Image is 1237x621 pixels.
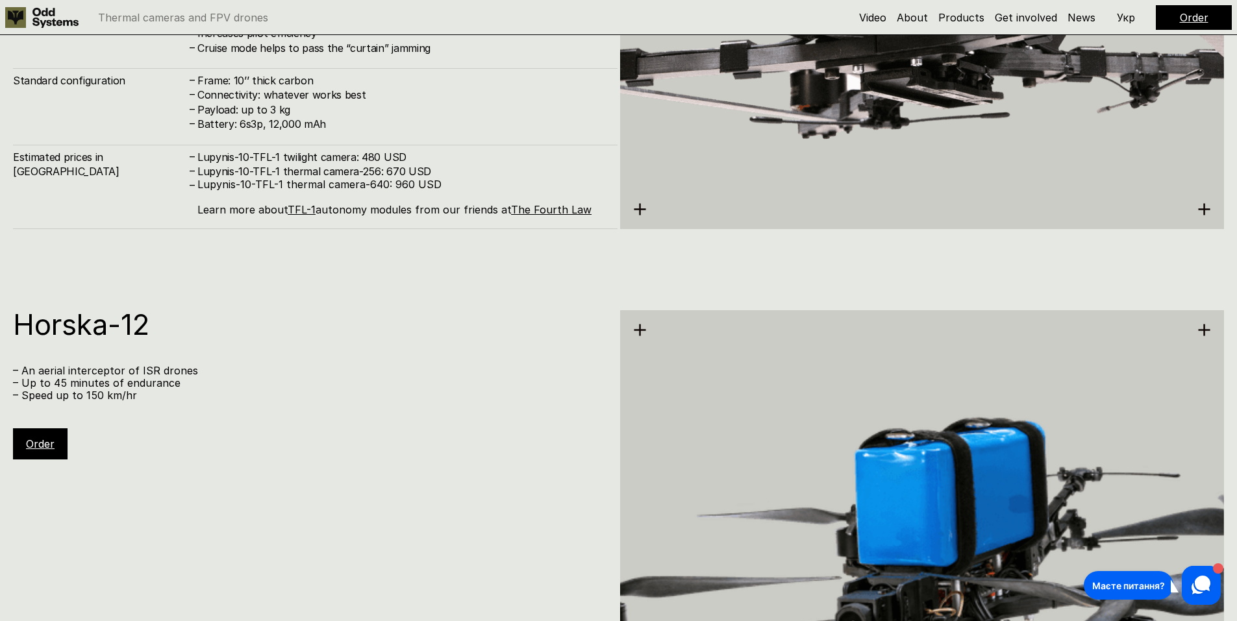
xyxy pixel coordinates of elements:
[190,73,195,87] h4: –
[190,164,195,178] h4: –
[197,88,605,102] h4: Connectivity: whatever works best
[859,11,886,24] a: Video
[197,117,605,131] h4: Battery: 6s3p, 12,000 mAh
[897,11,928,24] a: About
[197,150,605,164] h4: Lupynis-10-TFL-1 twilight camera: 480 USD
[197,178,605,216] p: Lupynis-10-TFL-1 thermal camera-640: 960 USD Learn more about autonomy modules from our friends at
[190,40,195,54] h4: –
[190,149,195,163] h4: –
[13,310,605,339] h1: Horska-12
[197,103,605,117] h4: Payload: up to 3 kg
[1081,563,1224,608] iframe: HelpCrunch
[511,203,592,216] a: The Fourth Law
[197,73,605,88] h4: Frame: 10’’ thick carbon
[190,102,195,116] h4: –
[98,12,268,23] p: Thermal cameras and FPV drones
[190,178,195,192] h4: –
[13,389,605,402] p: – Speed up to 150 km/hr
[1180,11,1208,24] a: Order
[13,73,188,88] h4: Standard configuration
[1068,11,1095,24] a: News
[288,203,316,216] a: TFL-1
[995,11,1057,24] a: Get involved
[190,116,195,130] h4: –
[26,437,55,450] a: Order
[13,365,605,377] p: – An aerial interceptor of ISR drones
[13,150,188,179] h4: Estimated prices in [GEOGRAPHIC_DATA]
[938,11,984,24] a: Products
[13,377,605,389] p: – Up to 45 minutes of endurance
[1117,12,1135,23] p: Укр
[197,164,605,178] h4: Lupynis-10-TFL-1 thermal camera-256: 670 USD
[190,87,195,101] h4: –
[197,41,605,55] h4: Cruise mode helps to pass the “curtain” jamming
